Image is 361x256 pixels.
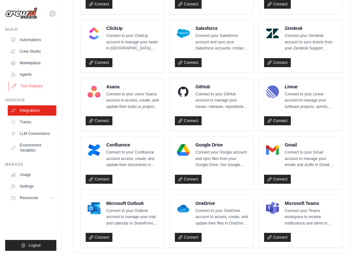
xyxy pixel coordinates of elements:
a: Connect [264,116,291,125]
h4: Microsoft Teams [285,200,337,207]
a: Crew Studio [8,46,56,57]
h4: Linear [285,84,337,90]
img: Asana Logo [88,85,100,98]
a: Connect [86,175,112,184]
p: Connect to your users’ Asana account to access, create, and update their tasks or projects in [GE... [106,91,159,110]
img: ClickUp Logo [88,27,100,40]
a: Connect [175,175,202,184]
h4: GitHub [195,84,248,90]
a: Automations [8,35,56,45]
p: Connect to your Confluence account access, create, and update their documents in Confluence. Incr... [106,149,159,168]
img: GitHub Logo [177,85,190,98]
a: Environment Variables [8,140,56,155]
div: Build [5,27,56,32]
h4: OneDrive [195,200,248,207]
a: Connect [175,116,202,125]
img: Salesforce Logo [177,27,190,40]
img: Google Drive Logo [177,144,190,156]
h4: Microsoft Outlook [106,200,159,207]
a: Connect [175,58,202,67]
a: Marketplace [8,58,56,68]
img: Microsoft Outlook Logo [88,202,100,215]
a: Connect [264,233,291,242]
p: Connect your Teams workspace to receive notifications and alerts in Teams. Stay connected to impo... [285,208,337,227]
a: LLM Connections [8,128,56,139]
div: Manage [5,162,56,167]
p: Connect to your Linear account to manage your software projects, sprints, tasks, and bug tracking... [285,91,337,110]
img: Logo [5,7,37,20]
h4: Confluence [106,142,159,148]
h4: Google Drive [195,142,248,148]
img: Microsoft Teams Logo [266,202,279,215]
a: Connect [264,58,291,67]
span: Logout [29,243,41,248]
a: Connect [86,233,112,242]
a: Settings [8,181,56,191]
p: Connect your Zendesk account to sync tickets from your Zendesk Support account. Enable your suppo... [285,33,337,52]
a: Usage [8,170,56,180]
a: Integrations [8,105,56,116]
h4: Asana [106,84,159,90]
p: Connect to your ClickUp account to manage your tasks in [GEOGRAPHIC_DATA]. Increase your team’s p... [106,33,159,52]
button: Resources [8,193,56,203]
h4: Salesforce [195,25,248,31]
button: Logout [5,240,56,251]
p: Connect to your Outlook account to manage your mail and calendar in SharePoint. Increase your tea... [106,208,159,227]
img: Zendesk Logo [266,27,279,40]
img: Linear Logo [266,85,279,98]
p: Connect to your GitHub account to manage your issues, releases, repositories, and more in GitHub.... [195,91,248,110]
h4: Zendesk [285,25,337,31]
a: Tool Registry [8,81,57,91]
iframe: Chat Widget [329,225,361,256]
div: Operate [5,98,56,103]
p: Connect to your OneDrive account to access, create, and update their files in OneDrive. Increase ... [195,208,248,227]
span: Resources [20,195,38,200]
p: Connect to your Gmail account to manage your emails and drafts in Gmail. Increase your team’s pro... [285,149,337,168]
p: Connect your Google account and sync files from your Google Drive. Our Google Drive integration e... [195,149,248,168]
a: Connect [175,233,202,242]
a: Connect [86,116,112,125]
a: Connect [86,58,112,67]
a: Connect [264,175,291,184]
h4: ClickUp [106,25,159,31]
a: Agents [8,69,56,80]
img: Confluence Logo [88,144,100,156]
img: OneDrive Logo [177,202,190,215]
h4: Gmail [285,142,337,148]
img: Gmail Logo [266,144,279,156]
p: Connect your Salesforce account and sync your Salesforce accounts, contacts, leads, or opportunit... [195,33,248,52]
a: Traces [8,117,56,127]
